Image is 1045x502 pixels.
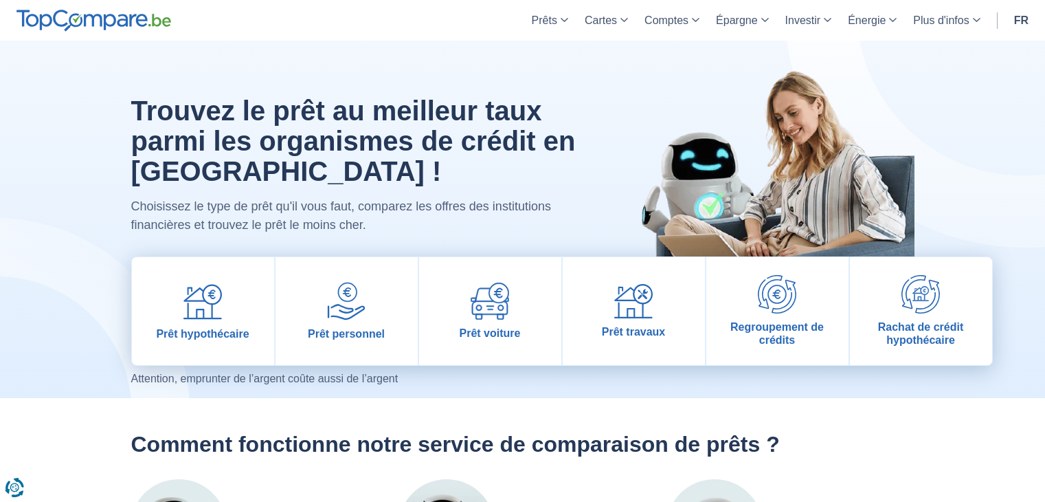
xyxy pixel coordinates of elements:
[471,283,509,320] img: Prêt voiture
[563,257,705,365] a: Prêt travaux
[16,10,171,32] img: TopCompare
[327,282,366,320] img: Prêt personnel
[758,275,796,314] img: Regroupement de crédits
[602,325,666,338] span: Prêt travaux
[712,320,843,347] span: Regroupement de crédits
[131,431,914,457] h2: Comment fonctionne notre service de comparaison de prêts ?
[706,257,849,365] a: Regroupement de crédits
[156,327,249,340] span: Prêt hypothécaire
[132,257,274,365] a: Prêt hypothécaire
[131,197,580,234] p: Choisissez le type de prêt qu'il vous faut, comparez les offres des institutions financières et t...
[612,41,914,305] img: image-hero
[131,96,580,186] h1: Trouvez le prêt au meilleur taux parmi les organismes de crédit en [GEOGRAPHIC_DATA] !
[901,275,940,314] img: Rachat de crédit hypothécaire
[460,327,521,340] span: Prêt voiture
[850,257,992,365] a: Rachat de crédit hypothécaire
[276,257,418,365] a: Prêt personnel
[183,282,222,320] img: Prêt hypothécaire
[614,284,653,319] img: Prêt travaux
[419,257,561,365] a: Prêt voiture
[855,320,987,347] span: Rachat de crédit hypothécaire
[308,327,385,340] span: Prêt personnel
